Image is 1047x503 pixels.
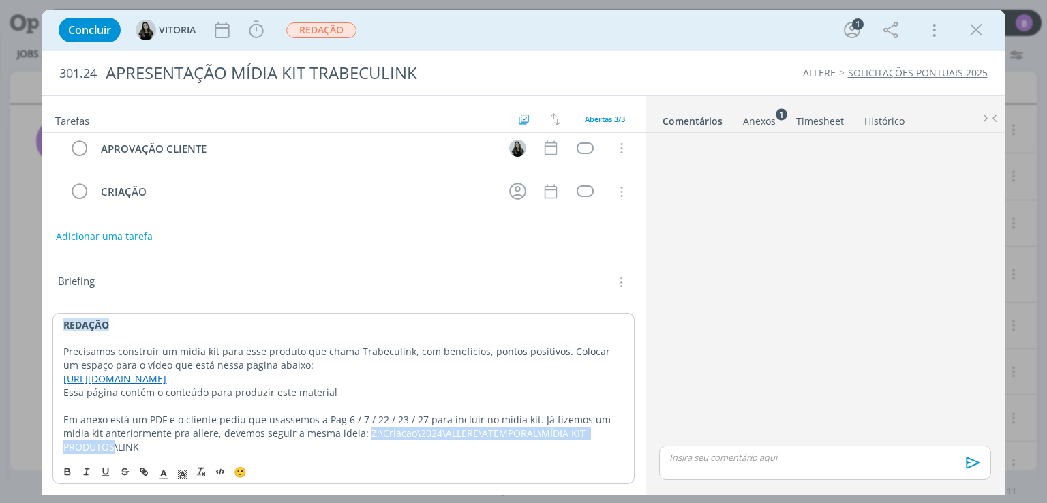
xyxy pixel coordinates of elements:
[42,10,1005,495] div: dialog
[864,108,905,128] a: Histórico
[776,108,787,120] sup: 1
[136,20,196,40] button: VVITORIA
[848,66,988,79] a: SOLICITAÇÕES PONTUAIS 2025
[234,465,247,478] span: 🙂
[63,372,166,385] a: [URL][DOMAIN_NAME]
[100,57,595,90] div: APRESENTAÇÃO MÍDIA KIT TRABECULINK
[55,111,89,127] span: Tarefas
[136,20,156,40] img: V
[159,25,196,35] span: VITORIA
[154,463,173,480] span: Cor do Texto
[508,138,528,158] button: V
[173,463,192,480] span: Cor de Fundo
[63,345,623,372] p: Precisamos construir um mídia kit para esse produto que chama Trabeculink, com benefícios, pontos...
[230,463,249,480] button: 🙂
[509,140,526,157] img: V
[95,183,496,200] div: CRIAÇÃO
[803,66,836,79] a: ALLERE
[585,114,625,124] span: Abertas 3/3
[662,108,723,128] a: Comentários
[95,140,496,157] div: APROVAÇÃO CLIENTE
[286,22,357,39] button: REDAÇÃO
[59,66,97,81] span: 301.24
[551,113,560,125] img: arrow-down-up.svg
[795,108,845,128] a: Timesheet
[63,413,623,454] p: Em anexo está um PDF e o cliente pediu que usassemos a Pag 6 / 7 / 22 / 23 / 27 para incluir no m...
[841,19,863,41] button: 1
[63,386,623,399] p: Essa página contém o conteúdo para produzir este material
[59,18,121,42] button: Concluir
[55,224,153,249] button: Adicionar uma tarefa
[63,318,109,331] strong: REDAÇÃO
[852,18,864,30] div: 1
[68,25,111,35] span: Concluir
[743,115,776,128] div: Anexos
[286,22,356,38] span: REDAÇÃO
[58,273,95,291] span: Briefing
